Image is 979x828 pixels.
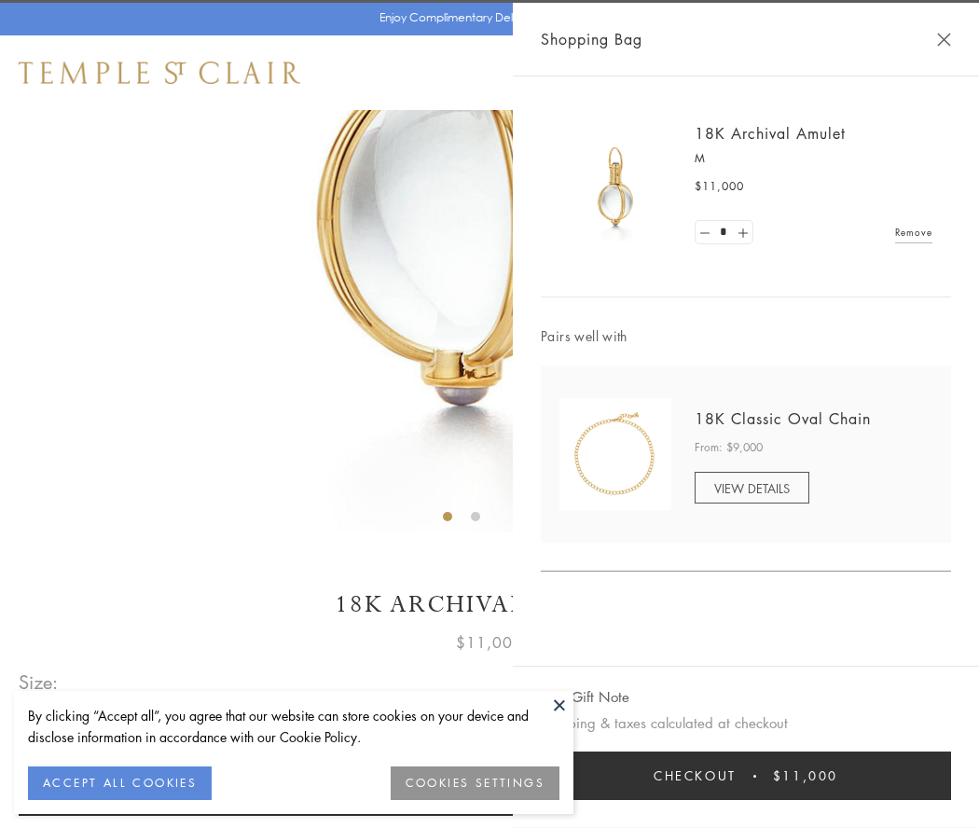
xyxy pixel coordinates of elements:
[19,667,60,697] span: Size:
[895,222,932,242] a: Remove
[696,221,714,244] a: Set quantity to 0
[541,685,629,709] button: Add Gift Note
[695,123,846,144] a: 18K Archival Amulet
[695,149,932,168] p: M
[559,398,671,510] img: N88865-OV18
[733,221,751,244] a: Set quantity to 2
[559,131,671,242] img: 18K Archival Amulet
[541,752,951,800] button: Checkout $11,000
[695,177,744,196] span: $11,000
[28,705,559,748] div: By clicking “Accept all”, you agree that our website can store cookies on your device and disclos...
[541,325,951,347] span: Pairs well with
[541,711,951,735] p: Shipping & taxes calculated at checkout
[19,588,960,621] h1: 18K Archival Amulet
[541,27,642,51] span: Shopping Bag
[695,408,871,429] a: 18K Classic Oval Chain
[379,8,591,27] p: Enjoy Complimentary Delivery & Returns
[28,766,212,800] button: ACCEPT ALL COOKIES
[695,472,809,504] a: VIEW DETAILS
[19,62,300,84] img: Temple St. Clair
[456,630,523,655] span: $11,000
[695,438,763,457] span: From: $9,000
[654,766,737,786] span: Checkout
[937,33,951,47] button: Close Shopping Bag
[391,766,559,800] button: COOKIES SETTINGS
[773,766,838,786] span: $11,000
[714,479,790,497] span: VIEW DETAILS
